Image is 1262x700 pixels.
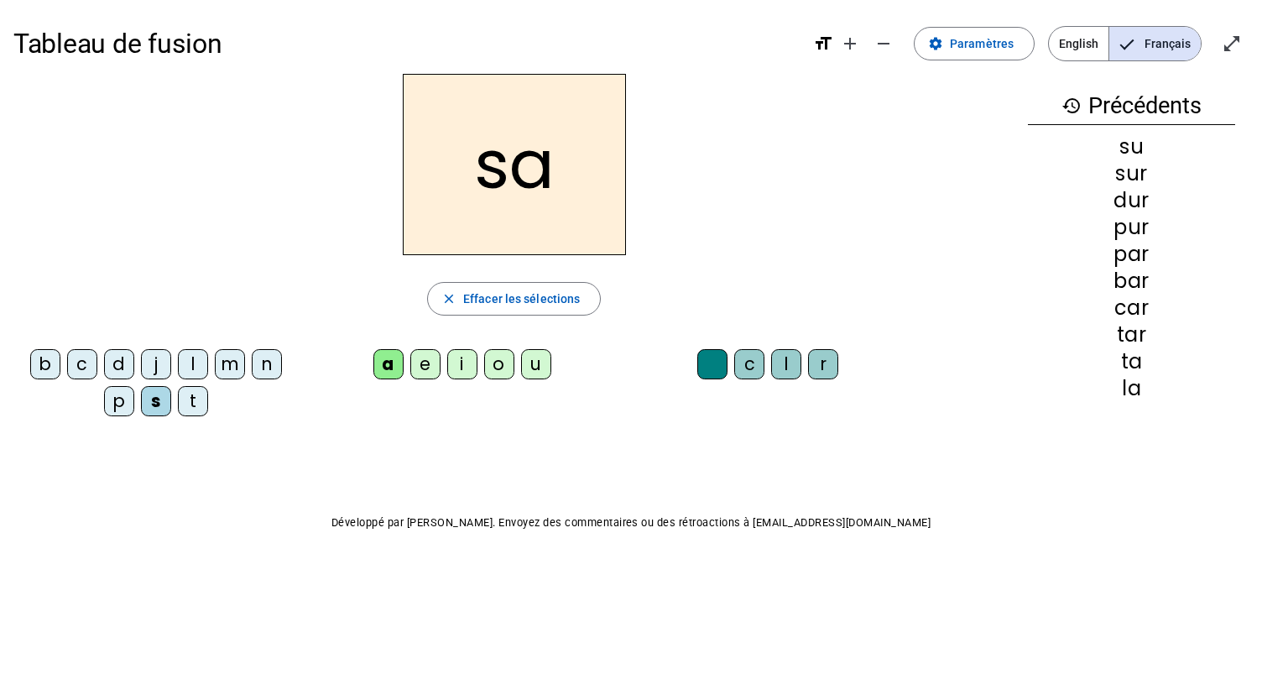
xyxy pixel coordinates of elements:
[410,349,441,379] div: e
[1028,271,1235,291] div: bar
[867,27,900,60] button: Diminuer la taille de la police
[30,349,60,379] div: b
[463,289,580,309] span: Effacer les sélections
[252,349,282,379] div: n
[813,34,833,54] mat-icon: format_size
[178,349,208,379] div: l
[141,349,171,379] div: j
[873,34,894,54] mat-icon: remove
[484,349,514,379] div: o
[1028,379,1235,399] div: la
[104,349,134,379] div: d
[1222,34,1242,54] mat-icon: open_in_full
[373,349,404,379] div: a
[1028,244,1235,264] div: par
[1109,27,1201,60] span: Français
[914,27,1035,60] button: Paramètres
[67,349,97,379] div: c
[13,513,1249,533] p: Développé par [PERSON_NAME]. Envoyez des commentaires ou des rétroactions à [EMAIL_ADDRESS][DOMAI...
[441,291,456,306] mat-icon: close
[840,34,860,54] mat-icon: add
[734,349,764,379] div: c
[771,349,801,379] div: l
[1028,164,1235,184] div: sur
[178,386,208,416] div: t
[1215,27,1249,60] button: Entrer en plein écran
[950,34,1014,54] span: Paramètres
[928,36,943,51] mat-icon: settings
[1028,87,1235,125] h3: Précédents
[141,386,171,416] div: s
[447,349,477,379] div: i
[521,349,551,379] div: u
[1048,26,1202,61] mat-button-toggle-group: Language selection
[808,349,838,379] div: r
[1028,298,1235,318] div: car
[1028,137,1235,157] div: su
[1028,325,1235,345] div: tar
[215,349,245,379] div: m
[833,27,867,60] button: Augmenter la taille de la police
[403,74,626,255] h2: sa
[1061,96,1082,116] mat-icon: history
[104,386,134,416] div: p
[1049,27,1108,60] span: English
[427,282,601,316] button: Effacer les sélections
[1028,191,1235,211] div: dur
[1028,352,1235,372] div: ta
[13,17,800,71] h1: Tableau de fusion
[1028,217,1235,238] div: pur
